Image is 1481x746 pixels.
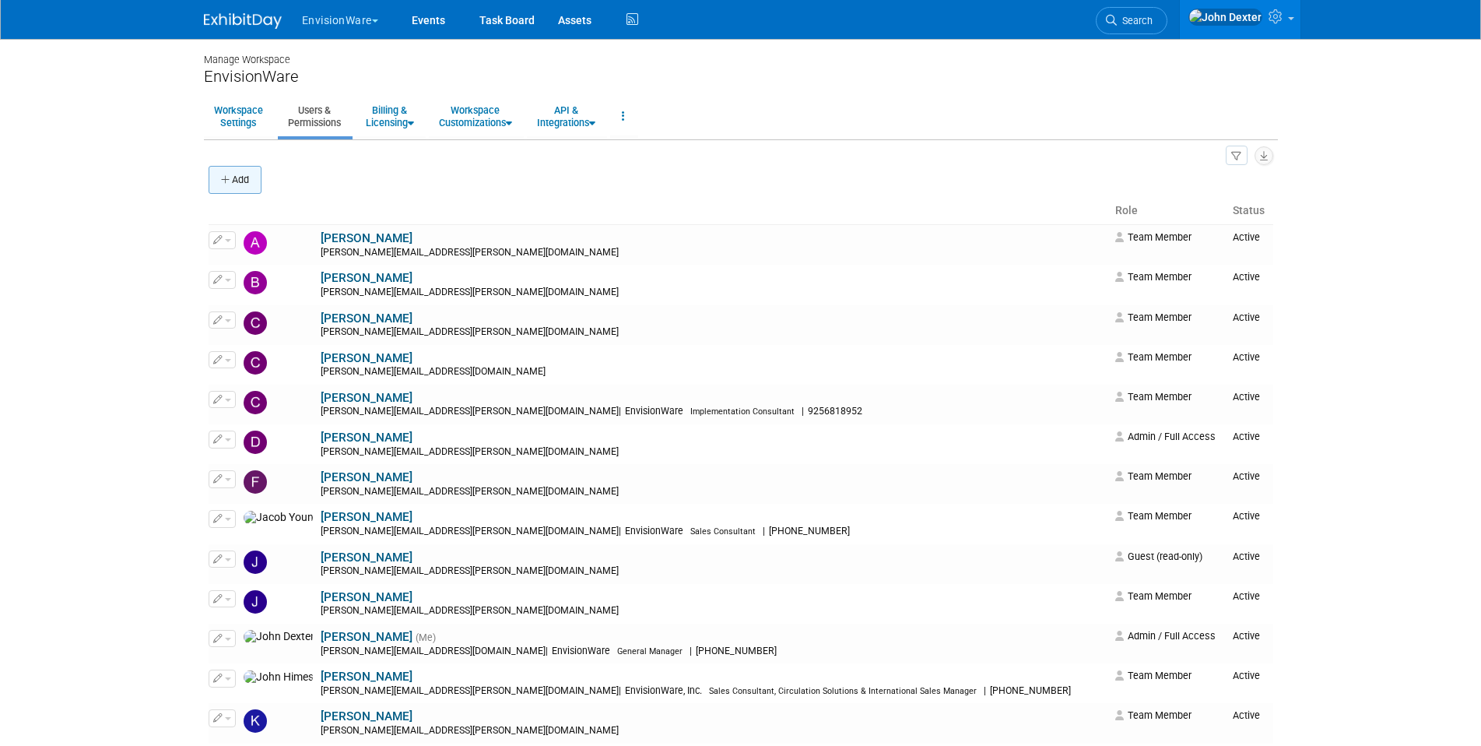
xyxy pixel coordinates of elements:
[204,39,1278,67] div: Manage Workspace
[416,632,436,643] span: (Me)
[244,511,313,525] img: Jacob Young
[690,526,756,537] span: Sales Consultant
[321,630,412,644] a: [PERSON_NAME]
[321,391,412,405] a: [PERSON_NAME]
[1233,391,1260,403] span: Active
[1233,670,1260,681] span: Active
[619,406,621,417] span: |
[244,551,267,574] img: Jeff Butts
[546,646,548,656] span: |
[1115,590,1191,602] span: Team Member
[321,326,1106,339] div: [PERSON_NAME][EMAIL_ADDRESS][PERSON_NAME][DOMAIN_NAME]
[1233,431,1260,442] span: Active
[617,646,683,656] span: General Manager
[244,470,267,494] img: Foster Cooper
[244,351,267,375] img: Christopher Small
[765,526,855,537] span: [PHONE_NUMBER]
[1188,9,1262,26] img: John Dexter
[1233,351,1260,363] span: Active
[321,470,412,484] a: [PERSON_NAME]
[278,97,351,135] a: Users &Permissions
[321,366,1106,378] div: [PERSON_NAME][EMAIL_ADDRESS][DOMAIN_NAME]
[321,311,412,325] a: [PERSON_NAME]
[621,406,688,417] span: EnvisionWare
[321,605,1106,618] div: [PERSON_NAME][EMAIL_ADDRESS][PERSON_NAME][DOMAIN_NAME]
[1233,709,1260,721] span: Active
[1233,311,1260,323] span: Active
[692,646,781,656] span: [PHONE_NUMBER]
[1227,198,1272,224] th: Status
[548,646,615,656] span: EnvisionWare
[802,406,804,417] span: |
[209,166,261,194] button: Add
[621,526,688,537] span: EnvisionWare
[321,590,412,604] a: [PERSON_NAME]
[321,431,412,445] a: [PERSON_NAME]
[321,486,1106,498] div: [PERSON_NAME][EMAIL_ADDRESS][PERSON_NAME][DOMAIN_NAME]
[1115,551,1202,562] span: Guest (read-only)
[1233,231,1260,243] span: Active
[244,670,313,684] img: John Himes
[690,646,692,656] span: |
[1115,351,1191,363] span: Team Member
[321,526,1106,538] div: [PERSON_NAME][EMAIL_ADDRESS][PERSON_NAME][DOMAIN_NAME]
[1115,510,1191,522] span: Team Member
[1115,231,1191,243] span: Team Member
[321,406,1106,418] div: [PERSON_NAME][EMAIL_ADDRESS][PERSON_NAME][DOMAIN_NAME]
[356,97,424,135] a: Billing &Licensing
[804,406,867,417] span: 9256818952
[1233,630,1260,642] span: Active
[619,685,621,696] span: |
[690,406,795,417] span: Implementation Consultant
[321,287,1106,299] div: [PERSON_NAME][EMAIL_ADDRESS][PERSON_NAME][DOMAIN_NAME]
[321,271,412,285] a: [PERSON_NAME]
[204,13,282,29] img: ExhibitDay
[619,526,621,537] span: |
[1115,271,1191,283] span: Team Member
[321,670,412,684] a: [PERSON_NAME]
[321,709,412,723] a: [PERSON_NAME]
[244,231,267,255] img: Anna Strackeljahn
[1233,510,1260,522] span: Active
[1117,15,1153,26] span: Search
[621,685,707,696] span: EnvisionWare, Inc.
[204,97,273,135] a: WorkspaceSettings
[984,685,986,696] span: |
[321,231,412,245] a: [PERSON_NAME]
[709,686,977,696] span: Sales Consultant, Circulation Solutions & International Sales Manager
[1115,630,1216,642] span: Admin / Full Access
[1233,271,1260,283] span: Active
[1115,470,1191,482] span: Team Member
[321,646,1106,658] div: [PERSON_NAME][EMAIL_ADDRESS][DOMAIN_NAME]
[1115,670,1191,681] span: Team Member
[986,685,1076,696] span: [PHONE_NUMBER]
[1096,7,1167,34] a: Search
[1233,590,1260,602] span: Active
[1115,431,1216,442] span: Admin / Full Access
[527,97,605,135] a: API &Integrations
[429,97,522,135] a: WorkspaceCustomizations
[321,551,412,565] a: [PERSON_NAME]
[244,431,267,454] img: David Brown
[321,510,412,524] a: [PERSON_NAME]
[244,590,267,614] img: Jodi Bellinger
[244,709,267,733] img: Kathryn Gindin
[244,630,313,644] img: John Dexter
[1109,198,1227,224] th: Role
[1115,311,1191,323] span: Team Member
[244,391,267,414] img: CRAIG GORBET
[321,446,1106,459] div: [PERSON_NAME][EMAIL_ADDRESS][PERSON_NAME][DOMAIN_NAME]
[321,247,1106,259] div: [PERSON_NAME][EMAIL_ADDRESS][PERSON_NAME][DOMAIN_NAME]
[204,67,1278,86] div: EnvisionWare
[321,685,1106,698] div: [PERSON_NAME][EMAIL_ADDRESS][PERSON_NAME][DOMAIN_NAME]
[763,526,765,537] span: |
[1233,551,1260,562] span: Active
[321,351,412,365] a: [PERSON_NAME]
[1115,391,1191,403] span: Team Member
[244,311,267,335] img: Chris Terranova
[1115,709,1191,721] span: Team Member
[244,271,267,294] img: Bob Bogantz
[1233,470,1260,482] span: Active
[321,565,1106,578] div: [PERSON_NAME][EMAIL_ADDRESS][PERSON_NAME][DOMAIN_NAME]
[321,725,1106,737] div: [PERSON_NAME][EMAIL_ADDRESS][PERSON_NAME][DOMAIN_NAME]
